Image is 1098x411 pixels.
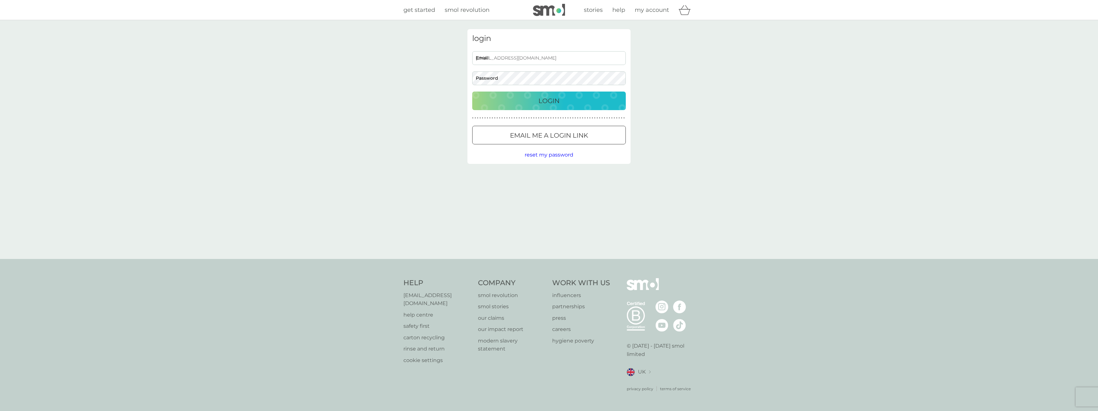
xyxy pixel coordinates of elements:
a: careers [552,325,610,334]
p: ● [492,117,493,120]
a: partnerships [552,302,610,311]
p: ● [548,117,549,120]
p: ● [497,117,498,120]
p: ● [489,117,490,120]
span: help [612,6,625,13]
button: Email me a login link [472,126,626,144]
p: ● [582,117,583,120]
span: my account [635,6,669,13]
a: terms of service [660,386,691,392]
a: hygiene poverty [552,337,610,345]
p: ● [541,117,542,120]
p: ● [567,117,569,120]
p: ● [585,117,586,120]
p: ● [531,117,532,120]
p: ● [499,117,500,120]
p: ● [611,117,613,120]
img: visit the smol Youtube page [656,319,668,332]
p: ● [543,117,544,120]
img: select a new location [649,370,651,374]
p: ● [472,117,473,120]
a: smol revolution [478,291,546,300]
p: ● [526,117,527,120]
h3: login [472,34,626,43]
p: ● [506,117,508,120]
p: our claims [478,314,546,322]
p: ● [614,117,615,120]
p: ● [575,117,576,120]
p: ● [565,117,566,120]
p: ● [580,117,581,120]
p: help centre [403,311,472,319]
p: ● [616,117,617,120]
h4: Company [478,278,546,288]
a: my account [635,5,669,15]
p: carton recycling [403,334,472,342]
p: ● [533,117,535,120]
p: ● [528,117,529,120]
p: ● [475,117,476,120]
p: ● [597,117,598,120]
p: ● [587,117,588,120]
p: ● [538,117,539,120]
p: ● [519,117,520,120]
p: ● [536,117,537,120]
p: Login [538,96,560,106]
p: ● [545,117,547,120]
p: ● [562,117,564,120]
img: smol [533,4,565,16]
p: ● [558,117,559,120]
p: Email me a login link [510,130,588,141]
p: ● [570,117,571,120]
a: safety first [403,322,472,330]
a: influencers [552,291,610,300]
a: [EMAIL_ADDRESS][DOMAIN_NAME] [403,291,472,308]
span: smol revolution [445,6,489,13]
span: stories [584,6,603,13]
p: ● [480,117,481,120]
p: ● [624,117,625,120]
p: ● [482,117,483,120]
a: stories [584,5,603,15]
p: ● [589,117,591,120]
a: help [612,5,625,15]
img: visit the smol Instagram page [656,301,668,313]
p: ● [514,117,515,120]
p: ● [572,117,574,120]
p: smol stories [478,302,546,311]
p: ● [601,117,603,120]
p: ● [577,117,578,120]
p: rinse and return [403,345,472,353]
h4: Help [403,278,472,288]
a: privacy policy [627,386,653,392]
span: get started [403,6,435,13]
a: modern slavery statement [478,337,546,353]
p: ● [599,117,601,120]
p: ● [621,117,622,120]
p: ● [494,117,496,120]
a: cookie settings [403,356,472,365]
p: ● [511,117,513,120]
p: our impact report [478,325,546,334]
p: ● [523,117,525,120]
h4: Work With Us [552,278,610,288]
p: ● [477,117,478,120]
p: ● [619,117,620,120]
img: visit the smol Facebook page [673,301,686,313]
div: basket [679,4,695,16]
p: ● [504,117,505,120]
p: ● [560,117,561,120]
a: press [552,314,610,322]
p: ● [487,117,488,120]
a: smol revolution [445,5,489,15]
p: ● [484,117,486,120]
